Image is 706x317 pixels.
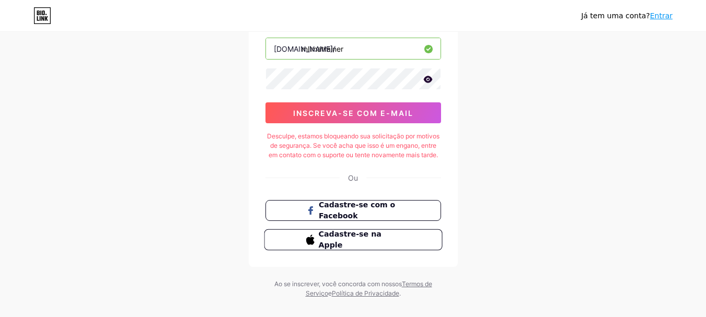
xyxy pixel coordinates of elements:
[267,132,439,159] font: Desculpe, estamos bloqueando sua solicitação por motivos de segurança. Se você acha que isso é um...
[265,102,441,123] button: inscreva-se com e-mail
[332,289,399,297] a: Política de Privacidade
[318,230,381,250] font: Cadastre-se na Apple
[348,173,358,182] font: Ou
[399,289,401,297] font: .
[265,200,441,221] button: Cadastre-se com o Facebook
[650,11,673,20] a: Entrar
[581,11,650,20] font: Já tem uma conta?
[319,201,395,220] font: Cadastre-se com o Facebook
[328,289,332,297] font: e
[274,280,402,288] font: Ao se inscrever, você concorda com nossos
[265,229,441,250] a: Cadastre-se na Apple
[266,38,441,59] input: nome de usuário
[293,109,413,118] font: inscreva-se com e-mail
[264,229,442,251] button: Cadastre-se na Apple
[274,44,335,53] font: [DOMAIN_NAME]/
